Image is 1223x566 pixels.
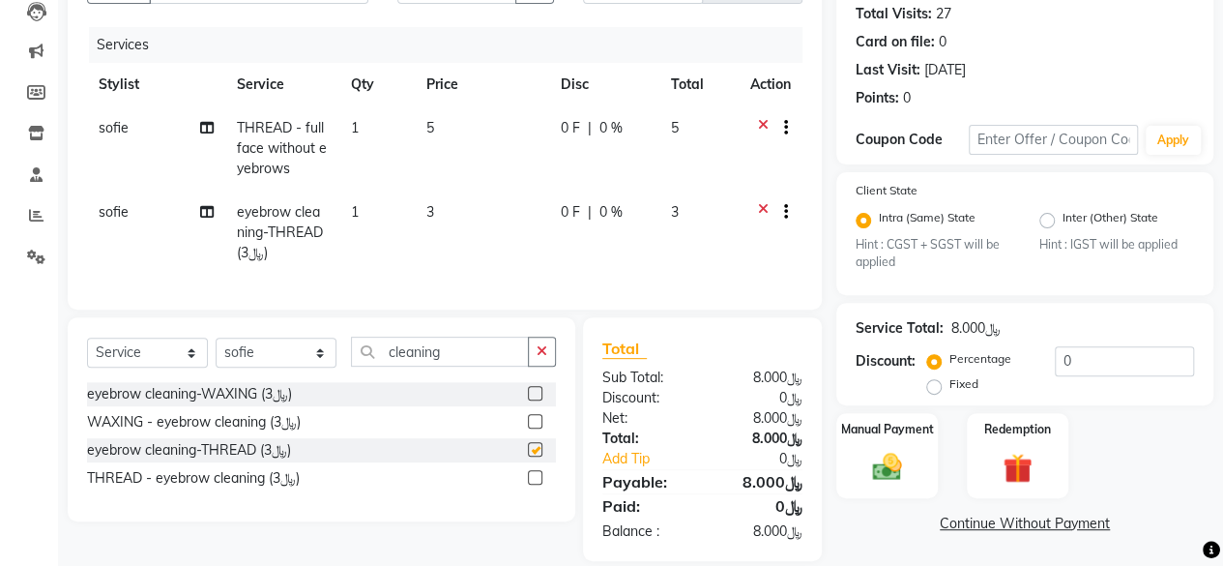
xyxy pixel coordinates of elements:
[588,118,592,138] span: |
[351,337,529,367] input: Search or Scan
[840,514,1209,534] a: Continue Without Payment
[588,494,703,518] div: Paid:
[949,375,978,393] label: Fixed
[237,119,327,177] span: THREAD - full face without eyebrows
[671,119,679,136] span: 5
[87,63,225,106] th: Stylist
[89,27,817,63] div: Services
[339,63,415,106] th: Qty
[951,318,1001,339] div: ﷼8.000
[856,351,916,372] div: Discount:
[702,470,817,493] div: ﷼8.000
[588,388,703,408] div: Discount:
[702,388,817,408] div: ﷼0
[903,88,911,108] div: 0
[936,4,951,24] div: 27
[856,318,944,339] div: Service Total:
[225,63,338,106] th: Service
[549,63,659,106] th: Disc
[969,125,1138,155] input: Enter Offer / Coupon Code
[588,521,703,542] div: Balance :
[415,63,549,106] th: Price
[659,63,739,106] th: Total
[237,203,323,261] span: eyebrow cleaning-THREAD (﷼3)
[949,350,1011,368] label: Percentage
[879,209,975,232] label: Intra (Same) State
[426,203,434,221] span: 3
[351,119,359,136] span: 1
[702,408,817,429] div: ﷼8.000
[87,440,291,461] div: eyebrow cleaning-THREAD (﷼3)
[856,182,917,199] label: Client State
[856,88,899,108] div: Points:
[588,202,592,223] span: |
[99,203,129,221] span: sofie
[841,421,934,438] label: Manual Payment
[588,408,703,429] div: Net:
[87,412,301,432] div: WAXING - eyebrow cleaning (﷼3)
[561,118,580,138] span: 0 F
[702,521,817,542] div: ﷼8.000
[856,236,1010,272] small: Hint : CGST + SGST will be applied
[87,384,292,404] div: eyebrow cleaning-WAXING (﷼3)
[924,60,966,80] div: [DATE]
[351,203,359,221] span: 1
[1146,126,1201,155] button: Apply
[588,429,703,449] div: Total:
[99,119,129,136] span: sofie
[588,449,721,469] a: Add Tip
[984,421,1051,438] label: Redemption
[599,202,623,223] span: 0 %
[939,32,946,52] div: 0
[702,494,817,518] div: ﷼0
[863,450,911,484] img: _cash.svg
[702,368,817,388] div: ﷼8.000
[856,130,969,150] div: Coupon Code
[671,203,679,221] span: 3
[1039,236,1194,253] small: Hint : IGST will be applied
[739,63,802,106] th: Action
[856,32,935,52] div: Card on file:
[588,368,703,388] div: Sub Total:
[588,470,703,493] div: Payable:
[702,429,817,449] div: ﷼8.000
[561,202,580,223] span: 0 F
[1063,209,1158,232] label: Inter (Other) State
[994,450,1041,486] img: _gift.svg
[856,4,932,24] div: Total Visits:
[599,118,623,138] span: 0 %
[856,60,920,80] div: Last Visit:
[87,468,300,489] div: THREAD - eyebrow cleaning (﷼3)
[721,449,817,469] div: ﷼0
[426,119,434,136] span: 5
[602,339,647,359] span: Total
